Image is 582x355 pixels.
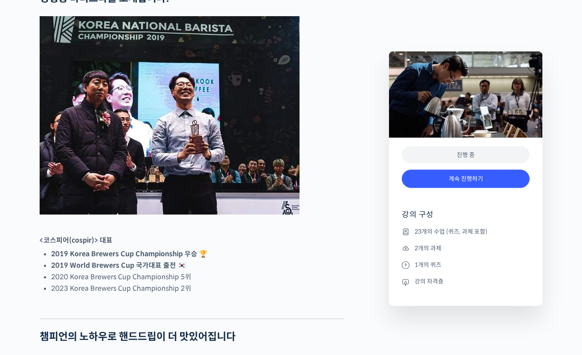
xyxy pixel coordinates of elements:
[40,331,236,344] strong: 챔피언의 노하우로 핸드드립이 더 맛있어집니다
[402,226,530,237] li: 23개의 수업 (퀴즈, 과제 포함)
[51,250,207,259] strong: 2019 Korea Brewers Cup Championship 우승 🏆
[56,270,110,291] a: 대화
[402,260,530,270] li: 1개의 퀴즈
[402,170,530,188] a: 계속 진행하기
[402,209,530,226] h4: 강의 구성
[51,261,186,270] strong: 2019 World Brewers Cup 국가대표 출전 🇰🇷
[78,283,88,290] span: 대화
[402,243,530,253] li: 2개의 과제
[132,283,142,289] span: 설정
[27,283,32,289] span: 홈
[40,236,112,245] strong: <코스피어(cospir)> 대표
[110,270,164,291] a: 설정
[51,283,344,295] li: 2023 Korea Brewers Cup Championship 2위
[51,272,344,283] li: 2020 Korea Brewers Cup Championship 5위
[402,277,530,287] li: 강의 자격증
[402,146,530,164] div: 진행 중
[3,270,56,291] a: 홈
